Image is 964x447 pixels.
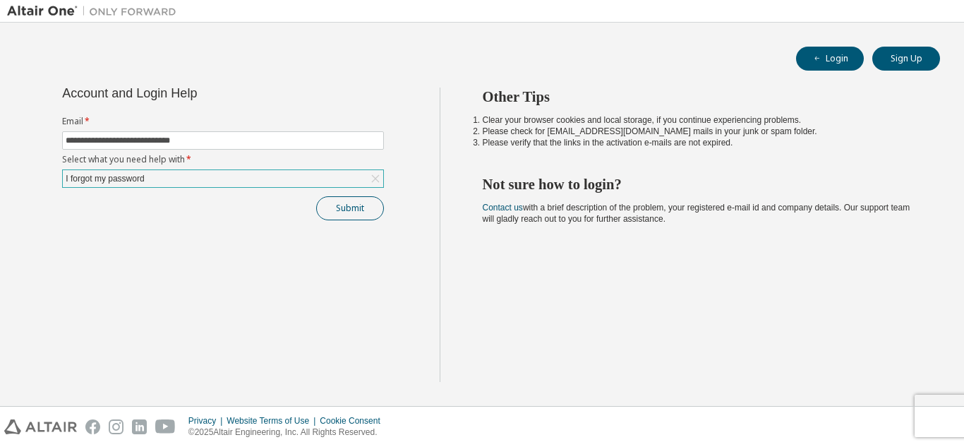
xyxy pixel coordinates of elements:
a: Contact us [483,203,523,213]
h2: Not sure how to login? [483,175,915,193]
button: Login [796,47,864,71]
label: Select what you need help with [62,154,384,165]
div: Account and Login Help [62,88,320,99]
img: linkedin.svg [132,419,147,434]
img: youtube.svg [155,419,176,434]
h2: Other Tips [483,88,915,106]
div: I forgot my password [64,171,146,186]
button: Submit [316,196,384,220]
div: Cookie Consent [320,415,388,427]
img: altair_logo.svg [4,419,77,434]
label: Email [62,116,384,127]
span: with a brief description of the problem, your registered e-mail id and company details. Our suppo... [483,203,910,224]
div: Website Terms of Use [227,415,320,427]
li: Clear your browser cookies and local storage, if you continue experiencing problems. [483,114,915,126]
img: Altair One [7,4,183,18]
div: Privacy [188,415,227,427]
div: I forgot my password [63,170,383,187]
li: Please check for [EMAIL_ADDRESS][DOMAIN_NAME] mails in your junk or spam folder. [483,126,915,137]
li: Please verify that the links in the activation e-mails are not expired. [483,137,915,148]
img: facebook.svg [85,419,100,434]
img: instagram.svg [109,419,123,434]
p: © 2025 Altair Engineering, Inc. All Rights Reserved. [188,427,389,439]
button: Sign Up [872,47,940,71]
